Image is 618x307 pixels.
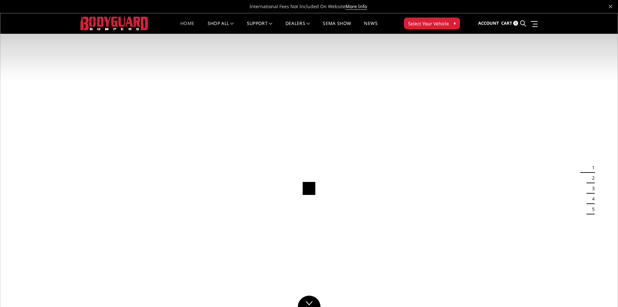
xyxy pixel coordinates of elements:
span: Select Your Vehicle [408,20,449,27]
button: 1 of 5 [588,162,595,173]
span: ▾ [454,20,456,27]
span: 0 [513,21,518,26]
a: Cart 0 [501,15,518,32]
button: 5 of 5 [588,204,595,214]
a: More Info [345,3,367,10]
span: Cart [501,20,512,26]
a: Account [478,15,499,32]
button: 2 of 5 [588,173,595,183]
a: Support [247,21,273,34]
button: 3 of 5 [588,183,595,194]
a: Dealers [285,21,310,34]
a: News [364,21,377,34]
a: SEMA Show [323,21,351,34]
a: Home [180,21,194,34]
a: shop all [208,21,234,34]
img: BODYGUARD BUMPERS [80,17,149,30]
button: 4 of 5 [588,194,595,204]
a: Click to Down [298,296,321,307]
button: Select Your Vehicle [404,18,460,29]
span: Account [478,20,499,26]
